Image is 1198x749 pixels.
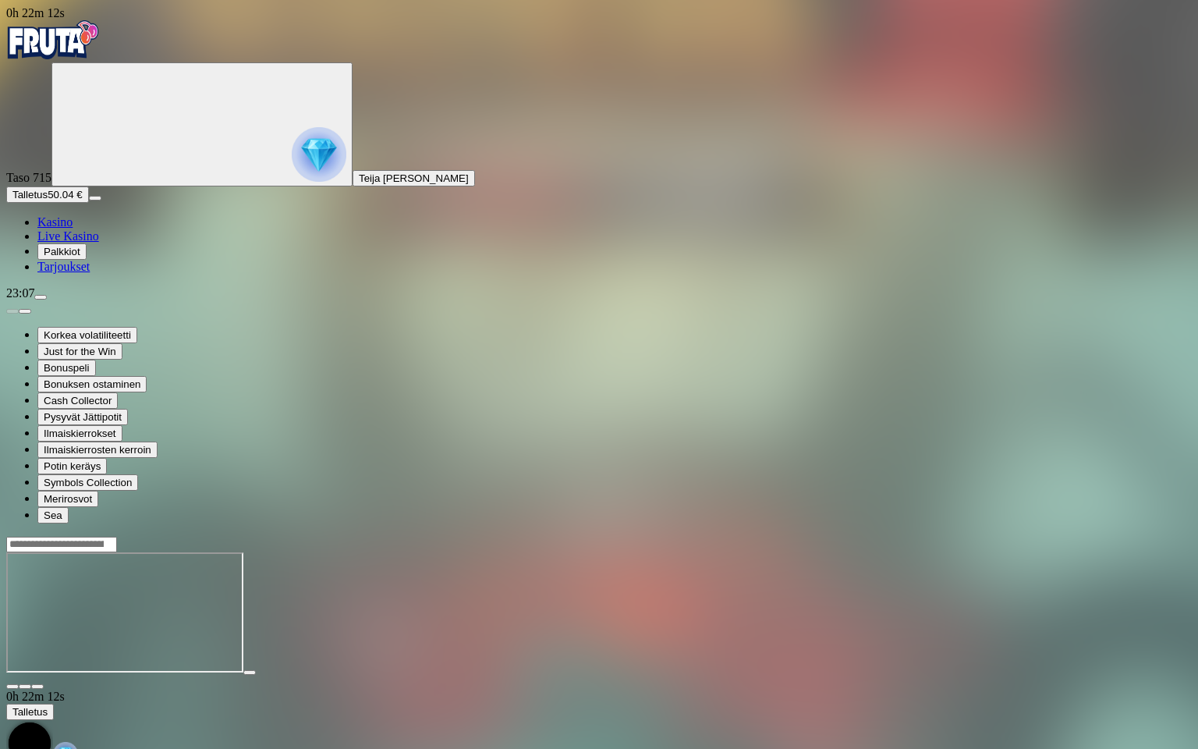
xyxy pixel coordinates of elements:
[6,171,51,184] span: Taso 715
[37,474,138,491] button: Symbols Collection
[44,509,62,521] span: Sea
[6,20,100,59] img: Fruta
[31,684,44,689] button: fullscreen-exit icon
[6,6,65,20] span: user session time
[37,215,73,229] a: Kasino
[37,392,118,409] button: Cash Collector
[6,690,65,703] span: user session time
[89,196,101,201] button: menu
[353,170,475,186] button: Teija [PERSON_NAME]
[6,215,1192,274] nav: Main menu
[12,706,48,718] span: Talletus
[44,444,151,456] span: Ilmaiskierrosten kerroin
[37,458,107,474] button: Potin keräys
[6,186,89,203] button: Talletusplus icon50.04 €
[44,493,92,505] span: Merirosvot
[359,172,469,184] span: Teija [PERSON_NAME]
[37,327,137,343] button: Korkea volatiliteetti
[37,507,69,524] button: Sea
[37,409,128,425] button: Pysyvät Jättipotit
[37,260,90,273] a: Tarjoukset
[6,684,19,689] button: close icon
[37,376,147,392] button: Bonuksen ostaminen
[44,428,116,439] span: Ilmaiskierrokset
[44,460,101,472] span: Potin keräys
[6,286,34,300] span: 23:07
[12,189,48,201] span: Talletus
[37,360,96,376] button: Bonuspeli
[44,411,122,423] span: Pysyvät Jättipotit
[37,442,158,458] button: Ilmaiskierrosten kerroin
[6,537,117,552] input: Search
[6,48,100,62] a: Fruta
[44,477,132,488] span: Symbols Collection
[19,309,31,314] button: next slide
[51,62,353,186] button: reward progress
[44,395,112,406] span: Cash Collector
[243,670,256,675] button: play icon
[44,329,131,341] span: Korkea volatiliteetti
[6,552,243,673] iframe: Dark Waters 2 Power Combo
[48,189,82,201] span: 50.04 €
[19,684,31,689] button: chevron-down icon
[44,346,116,357] span: Just for the Win
[34,295,47,300] button: menu
[6,20,1192,274] nav: Primary
[6,309,19,314] button: prev slide
[37,343,122,360] button: Just for the Win
[44,246,80,257] span: Palkkiot
[37,425,122,442] button: Ilmaiskierrokset
[44,378,140,390] span: Bonuksen ostaminen
[292,127,346,182] img: reward progress
[37,243,87,260] button: Palkkiot
[37,229,99,243] a: Live Kasino
[44,362,90,374] span: Bonuspeli
[37,491,98,507] button: Merirosvot
[6,704,54,720] button: Talletus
